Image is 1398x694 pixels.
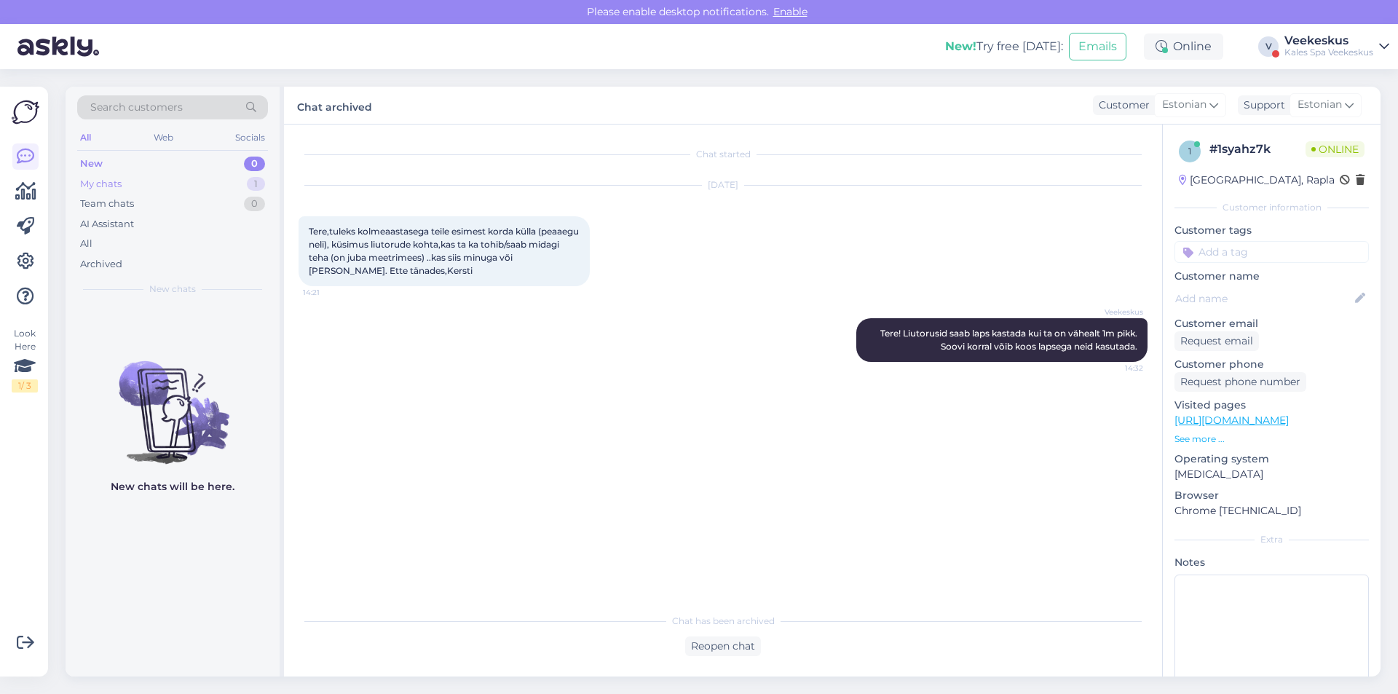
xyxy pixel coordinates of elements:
[1306,141,1365,157] span: Online
[1174,503,1369,518] p: Chrome [TECHNICAL_ID]
[1209,141,1306,158] div: # 1syahz7k
[1175,291,1352,307] input: Add name
[685,636,761,656] div: Reopen chat
[244,157,265,171] div: 0
[111,479,234,494] p: New chats will be here.
[1144,33,1223,60] div: Online
[80,237,92,251] div: All
[80,217,134,232] div: AI Assistant
[12,379,38,393] div: 1 / 3
[1174,533,1369,546] div: Extra
[1089,307,1143,318] span: Veekeskus
[1174,357,1369,372] p: Customer phone
[1174,398,1369,413] p: Visited pages
[1174,452,1369,467] p: Operating system
[1284,35,1373,47] div: Veekeskus
[945,39,976,53] b: New!
[1069,33,1126,60] button: Emails
[149,283,196,296] span: New chats
[1174,269,1369,284] p: Customer name
[1284,35,1389,58] a: VeekeskusKales Spa Veekeskus
[299,148,1148,161] div: Chat started
[77,128,94,147] div: All
[1174,223,1369,238] p: Customer tags
[12,327,38,393] div: Look Here
[1174,467,1369,482] p: [MEDICAL_DATA]
[672,615,775,628] span: Chat has been archived
[1174,201,1369,214] div: Customer information
[80,197,134,211] div: Team chats
[1258,36,1279,57] div: V
[1298,97,1342,113] span: Estonian
[80,257,122,272] div: Archived
[1284,47,1373,58] div: Kales Spa Veekeskus
[880,328,1140,352] span: Tere! Liutorusid saab laps kastada kui ta on vähealt 1m pikk. Soovi korral võib koos lapsega neid...
[1174,241,1369,263] input: Add a tag
[247,177,265,192] div: 1
[945,38,1063,55] div: Try free [DATE]:
[232,128,268,147] div: Socials
[80,177,122,192] div: My chats
[1174,414,1289,427] a: [URL][DOMAIN_NAME]
[1179,173,1335,188] div: [GEOGRAPHIC_DATA], Rapla
[12,98,39,126] img: Askly Logo
[303,287,358,298] span: 14:21
[309,226,581,276] span: Tere,tuleks kolmeaastasega teile esimest korda külla (peaaegu neli), küsimus liutorude kohta,kas ...
[1174,433,1369,446] p: See more ...
[1174,316,1369,331] p: Customer email
[1089,363,1143,374] span: 14:32
[1174,555,1369,570] p: Notes
[66,335,280,466] img: No chats
[151,128,176,147] div: Web
[297,95,372,115] label: Chat archived
[1174,372,1306,392] div: Request phone number
[244,197,265,211] div: 0
[80,157,103,171] div: New
[1174,331,1259,351] div: Request email
[1174,488,1369,503] p: Browser
[1093,98,1150,113] div: Customer
[1238,98,1285,113] div: Support
[769,5,812,18] span: Enable
[299,178,1148,192] div: [DATE]
[1162,97,1207,113] span: Estonian
[1188,146,1191,157] span: 1
[90,100,183,115] span: Search customers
